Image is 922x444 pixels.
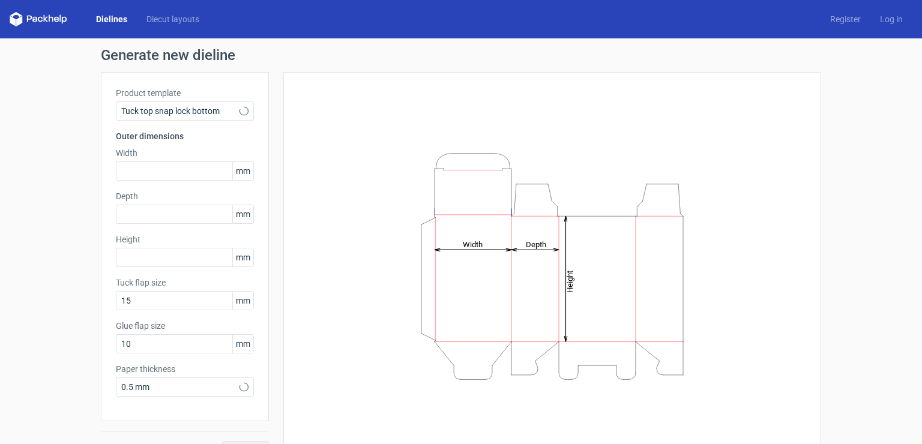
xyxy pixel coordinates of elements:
[232,162,253,180] span: mm
[121,105,240,117] span: Tuck top snap lock bottom
[821,13,870,25] a: Register
[101,48,821,62] h1: Generate new dieline
[116,320,254,332] label: Glue flap size
[116,277,254,289] label: Tuck flap size
[232,248,253,266] span: mm
[86,13,137,25] a: Dielines
[116,233,254,245] label: Height
[232,292,253,310] span: mm
[137,13,209,25] a: Diecut layouts
[232,335,253,353] span: mm
[870,13,912,25] a: Log in
[526,239,546,248] tspan: Depth
[116,363,254,375] label: Paper thickness
[116,147,254,159] label: Width
[565,270,574,292] tspan: Height
[116,190,254,202] label: Depth
[116,130,254,142] h3: Outer dimensions
[116,87,254,99] label: Product template
[463,239,483,248] tspan: Width
[121,381,240,393] span: 0.5 mm
[232,205,253,223] span: mm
